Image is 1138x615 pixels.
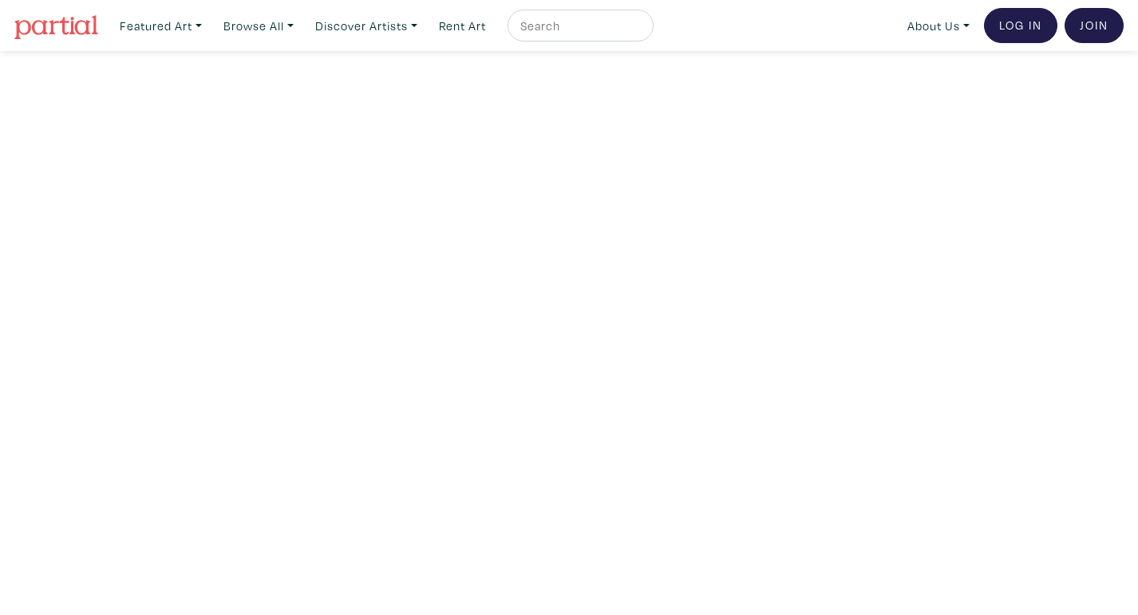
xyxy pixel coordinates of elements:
a: Discover Artists [308,10,425,42]
a: Rent Art [432,10,493,42]
a: About Us [900,10,977,42]
a: Browse All [216,10,301,42]
a: Log In [984,8,1057,43]
input: Search [519,16,638,36]
a: Featured Art [113,10,209,42]
a: Join [1065,8,1124,43]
